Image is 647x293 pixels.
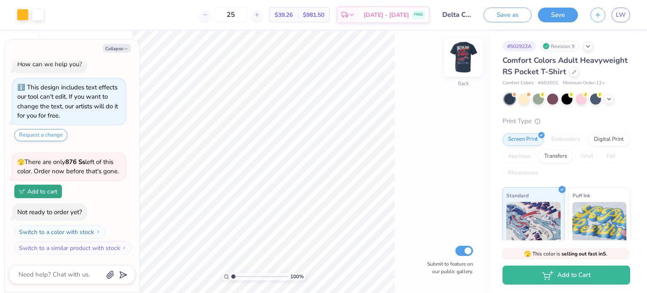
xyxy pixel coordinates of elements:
[503,41,536,51] div: # 502922A
[503,167,543,180] div: Rhinestones
[506,191,529,200] span: Standard
[446,40,480,74] img: Back
[14,241,131,255] button: Switch to a similar product with stock
[275,11,293,19] span: $39.26
[588,133,629,146] div: Digital Print
[503,266,630,285] button: Add to Cart
[503,150,536,163] div: Applique
[503,80,534,87] span: Comfort Colors
[506,202,561,244] img: Standard
[524,250,531,258] span: 🫣
[539,150,572,163] div: Transfers
[572,202,627,244] img: Puff Ink
[503,133,543,146] div: Screen Print
[96,229,101,234] img: Switch to a color with stock
[612,8,630,22] a: LW
[364,11,409,19] span: [DATE] - [DATE]
[561,250,606,257] strong: selling out fast in S
[17,158,24,166] span: 🫣
[616,10,626,20] span: LW
[19,189,25,194] img: Add to cart
[503,55,628,77] span: Comfort Colors Adult Heavyweight RS Pocket T-Shirt
[414,12,423,18] span: FREE
[572,191,590,200] span: Puff Ink
[17,208,82,216] div: Not ready to order yet?
[422,260,473,275] label: Submit to feature on our public gallery.
[122,245,127,250] img: Switch to a similar product with stock
[17,83,118,120] div: This design includes text effects our tool can't edit. If you want to change the text, our artist...
[458,80,469,87] div: Back
[103,44,131,53] button: Collapse
[65,158,85,166] strong: 876 Ss
[17,60,82,68] div: How can we help you?
[14,225,105,239] button: Switch to a color with stock
[546,133,586,146] div: Embroidery
[303,11,324,19] span: $981.50
[214,7,247,22] input: – –
[575,150,599,163] div: Vinyl
[14,129,67,141] button: Request a change
[503,116,630,126] div: Print Type
[601,150,621,163] div: Foil
[290,273,304,280] span: 100 %
[524,250,607,258] span: This color is .
[563,80,605,87] span: Minimum Order: 12 +
[436,6,477,23] input: Untitled Design
[538,80,559,87] span: # 6030CC
[484,8,532,22] button: Save as
[14,185,62,198] button: Add to cart
[538,8,578,22] button: Save
[540,41,579,51] div: Revision 9
[17,158,119,176] span: There are only left of this color. Order now before that's gone.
